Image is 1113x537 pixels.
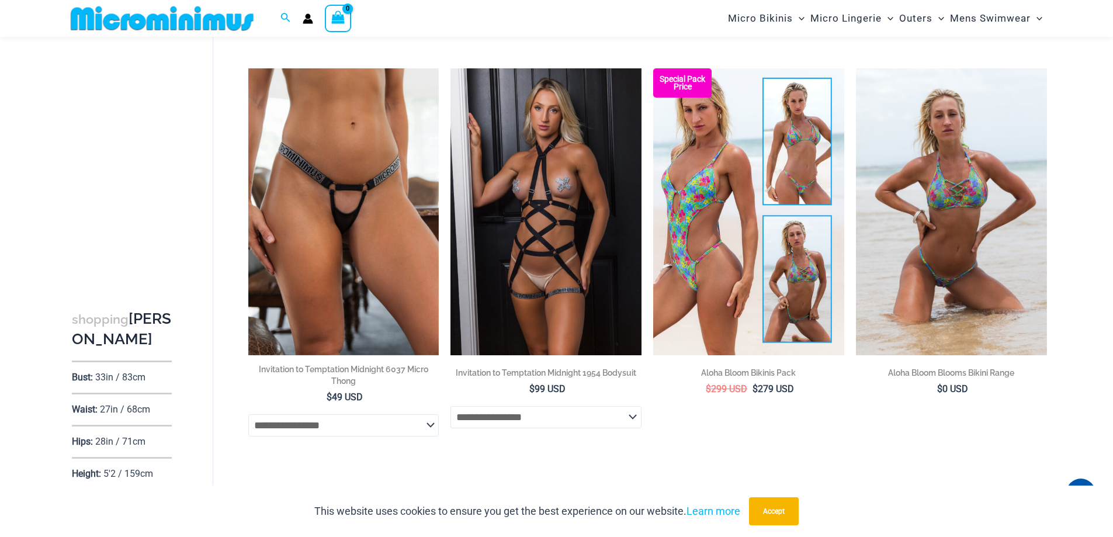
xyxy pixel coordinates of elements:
span: Mens Swimwear [950,4,1031,33]
h3: [PERSON_NAME] [72,309,172,349]
p: Bust: [72,372,93,383]
img: aloha Bikini Pack [653,68,844,355]
h2: Aloha Bloom Bikinis Pack [653,367,844,379]
img: MM SHOP LOGO FLAT [66,5,258,32]
span: $ [937,383,942,394]
span: $ [753,383,758,394]
p: 5'2 / 159cm [103,469,153,480]
h2: Aloha Bloom Blooms Bikini Range [856,367,1047,379]
bdi: 299 USD [706,383,747,394]
a: Micro BikinisMenu ToggleMenu Toggle [725,4,807,33]
img: Invitation to Temptation Midnight Thong 1954 01 [248,68,439,355]
span: Outers [899,4,932,33]
a: Invitation to Temptation Midnight 6037 Micro Thong [248,363,439,391]
p: Waist: [72,404,98,415]
span: Menu Toggle [793,4,805,33]
a: Mens SwimwearMenu ToggleMenu Toggle [947,4,1045,33]
img: Invitation to Temptation Midnight 1954 Bodysuit 01 [450,68,642,355]
a: Aloha Bloom Blooms Bikini Range [856,367,1047,383]
p: Hips: [72,436,93,448]
bdi: 0 USD [937,383,968,394]
h2: Invitation to Temptation Midnight 1954 Bodysuit [450,367,642,379]
span: shopping [72,312,129,327]
p: Height: [72,469,101,480]
a: View Shopping Cart, empty [325,5,352,32]
bdi: 279 USD [753,383,794,394]
span: Menu Toggle [932,4,944,33]
span: Menu Toggle [882,4,893,33]
a: aloha Bikini Pack Aloha Bloom Blooms 305 Tri Top 445 Thong Bottom 06Aloha Bloom Blooms 305 Tri To... [653,68,844,355]
p: 33in / 83cm [95,372,145,383]
button: Accept [749,497,799,525]
bdi: 49 USD [327,392,363,403]
iframe: TrustedSite Certified [72,39,177,273]
span: Micro Lingerie [810,4,882,33]
span: $ [327,392,332,403]
img: Aloha Bloom Blooms 354 Halter 445 Thong Bottom 06 [856,68,1047,355]
a: Invitation to Temptation Midnight 1954 Bodysuit [450,367,642,383]
span: $ [529,383,535,394]
a: Invitation to Temptation Midnight 1954 Bodysuit 01Invitation to Temptation Midnight 1954 Bodysuit... [450,68,642,355]
span: $ [706,383,711,394]
p: This website uses cookies to ensure you get the best experience on our website. [314,503,740,520]
b: Special Pack Price [653,75,712,91]
a: Aloha Bloom Blooms 354 Halter 445 Thong Bottom 06Aloha Bloom Blooms 354 Halter 212 Cheeky Bottom ... [856,68,1047,355]
span: Menu Toggle [1031,4,1042,33]
p: 28in / 71cm [95,436,145,448]
nav: Site Navigation [723,2,1048,35]
p: 27in / 68cm [100,404,150,415]
a: Account icon link [303,13,313,24]
a: Invitation to Temptation Midnight Thong 1954 01Invitation to Temptation Midnight Thong 1954 02Inv... [248,68,439,355]
h2: Invitation to Temptation Midnight 6037 Micro Thong [248,363,439,387]
a: Aloha Bloom Bikinis Pack [653,367,844,383]
bdi: 99 USD [529,383,566,394]
span: Micro Bikinis [728,4,793,33]
a: OutersMenu ToggleMenu Toggle [896,4,947,33]
a: Micro LingerieMenu ToggleMenu Toggle [807,4,896,33]
a: Learn more [686,505,740,517]
a: Search icon link [280,11,291,26]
